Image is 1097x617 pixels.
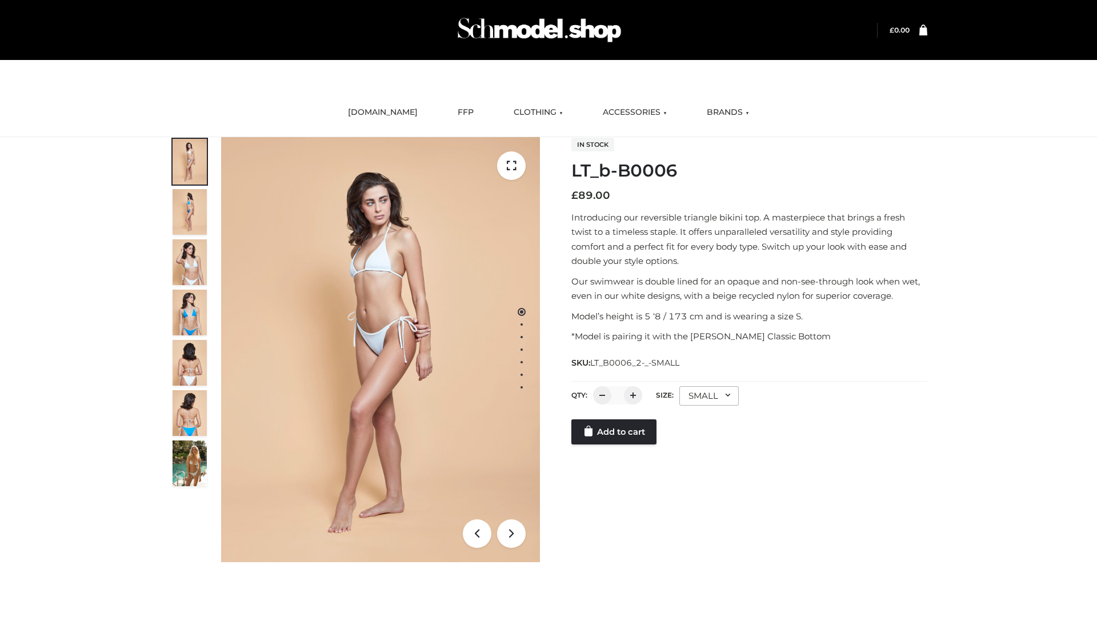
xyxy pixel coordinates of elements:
img: Schmodel Admin 964 [454,7,625,53]
img: ArielClassicBikiniTop_CloudNine_AzureSky_OW114ECO_1 [221,137,540,562]
a: Add to cart [571,419,656,444]
a: £0.00 [890,26,910,34]
span: £ [571,189,578,202]
span: In stock [571,138,614,151]
img: ArielClassicBikiniTop_CloudNine_AzureSky_OW114ECO_3-scaled.jpg [173,239,207,285]
a: FFP [449,100,482,125]
a: CLOTHING [505,100,571,125]
span: LT_B0006_2-_-SMALL [590,358,679,368]
p: Model’s height is 5 ‘8 / 173 cm and is wearing a size S. [571,309,927,324]
img: ArielClassicBikiniTop_CloudNine_AzureSky_OW114ECO_7-scaled.jpg [173,340,207,386]
a: ACCESSORIES [594,100,675,125]
img: Arieltop_CloudNine_AzureSky2.jpg [173,440,207,486]
h1: LT_b-B0006 [571,161,927,181]
label: QTY: [571,391,587,399]
img: ArielClassicBikiniTop_CloudNine_AzureSky_OW114ECO_1-scaled.jpg [173,139,207,185]
div: SMALL [679,386,739,406]
p: Our swimwear is double lined for an opaque and non-see-through look when wet, even in our white d... [571,274,927,303]
img: ArielClassicBikiniTop_CloudNine_AzureSky_OW114ECO_8-scaled.jpg [173,390,207,436]
bdi: 89.00 [571,189,610,202]
span: £ [890,26,894,34]
span: SKU: [571,356,680,370]
p: Introducing our reversible triangle bikini top. A masterpiece that brings a fresh twist to a time... [571,210,927,269]
img: ArielClassicBikiniTop_CloudNine_AzureSky_OW114ECO_2-scaled.jpg [173,189,207,235]
label: Size: [656,391,674,399]
img: ArielClassicBikiniTop_CloudNine_AzureSky_OW114ECO_4-scaled.jpg [173,290,207,335]
a: [DOMAIN_NAME] [339,100,426,125]
p: *Model is pairing it with the [PERSON_NAME] Classic Bottom [571,329,927,344]
a: BRANDS [698,100,758,125]
bdi: 0.00 [890,26,910,34]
